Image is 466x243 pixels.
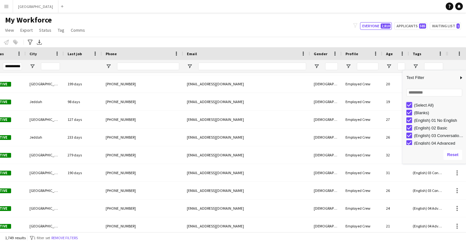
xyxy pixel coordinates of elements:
[187,63,193,69] button: Open Filter Menu
[102,128,183,146] div: [PHONE_NUMBER]
[430,22,461,30] button: Waiting list1
[64,75,102,93] div: 199 days
[183,146,310,164] div: [EMAIL_ADDRESS][DOMAIN_NAME]
[413,63,418,69] button: Open Filter Menu
[26,164,64,181] div: [GEOGRAPHIC_DATA]
[26,75,64,93] div: [GEOGRAPHIC_DATA]
[414,133,464,138] div: (English) 03 Conversational
[382,217,409,235] div: 21
[414,141,464,146] div: (English) 04 Advanced
[30,51,37,56] span: City
[342,75,382,93] div: Employed Crew
[183,217,310,235] div: [EMAIL_ADDRESS][DOMAIN_NAME]
[26,111,64,128] div: [GEOGRAPHIC_DATA]
[102,111,183,128] div: [PHONE_NUMBER]
[183,128,310,146] div: [EMAIL_ADDRESS][DOMAIN_NAME]
[419,23,426,29] span: 585
[409,200,447,217] div: (English) 04 Advanced, (Experience) 01 Newbies, (PPSS) 02 IP, (Role) 06 Tour Guide, (Role) 09 SUP...
[310,111,342,128] div: [DEMOGRAPHIC_DATA]
[39,27,51,33] span: Status
[26,93,64,110] div: Jeddah
[342,164,382,181] div: Employed Crew
[102,93,183,110] div: [PHONE_NUMBER]
[413,51,421,56] span: Tags
[5,27,14,33] span: View
[64,128,102,146] div: 233 days
[117,62,179,70] input: Phone Filter Input
[3,26,16,34] a: View
[414,110,464,115] div: (Blanks)
[325,62,338,70] input: Gender Filter Input
[102,146,183,164] div: [PHONE_NUMBER]
[183,164,310,181] div: [EMAIL_ADDRESS][DOMAIN_NAME]
[5,15,52,25] span: My Workforce
[342,200,382,217] div: Employed Crew
[26,217,64,235] div: [GEOGRAPHIC_DATA]
[345,51,358,56] span: Profile
[310,182,342,199] div: [DEMOGRAPHIC_DATA]
[34,235,50,240] span: 1 filter set
[386,63,392,69] button: Open Filter Menu
[30,63,35,69] button: Open Filter Menu
[310,200,342,217] div: [DEMOGRAPHIC_DATA]
[357,62,378,70] input: Profile Filter Input
[382,200,409,217] div: 24
[382,93,409,110] div: 19
[342,128,382,146] div: Employed Crew
[102,75,183,93] div: [PHONE_NUMBER]
[36,38,43,46] app-action-btn: Export XLSX
[386,51,393,56] span: Age
[314,63,319,69] button: Open Filter Menu
[382,182,409,199] div: 26
[360,22,392,30] button: Everyone2,810
[414,118,464,123] div: (English) 01 No English
[382,146,409,164] div: 32
[64,146,102,164] div: 279 days
[382,111,409,128] div: 27
[310,146,342,164] div: [DEMOGRAPHIC_DATA]
[310,128,342,146] div: [DEMOGRAPHIC_DATA]
[50,234,79,241] button: Remove filters
[183,200,310,217] div: [EMAIL_ADDRESS][DOMAIN_NAME]
[183,111,310,128] div: [EMAIL_ADDRESS][DOMAIN_NAME]
[456,23,460,29] span: 1
[102,200,183,217] div: [PHONE_NUMBER]
[102,182,183,199] div: [PHONE_NUMBER]
[187,51,197,56] span: Email
[183,93,310,110] div: [EMAIL_ADDRESS][DOMAIN_NAME]
[106,63,111,69] button: Open Filter Menu
[342,111,382,128] div: Employed Crew
[13,0,58,13] button: [GEOGRAPHIC_DATA]
[403,70,466,164] div: Column Filter
[26,200,64,217] div: [GEOGRAPHIC_DATA]
[345,63,351,69] button: Open Filter Menu
[58,27,64,33] span: Tag
[64,111,102,128] div: 127 days
[26,128,64,146] div: Jeddah
[403,72,458,83] span: Text Filter
[310,217,342,235] div: [DEMOGRAPHIC_DATA]
[310,93,342,110] div: [DEMOGRAPHIC_DATA]
[409,164,447,181] div: (English) 03 Conversational, (Experience) 02 Experienced, (PPSS) 02 IP, (Role) 03 Premium [PERSON...
[382,75,409,93] div: 20
[397,62,405,70] input: Age Filter Input
[342,217,382,235] div: Employed Crew
[55,26,67,34] a: Tag
[106,51,117,56] span: Phone
[342,182,382,199] div: Employed Crew
[409,217,447,235] div: (English) 04 Advanced, (Experience) 01 Newbies, (PPSS) 02 IP, (Role) 06 Tour Guide
[409,182,447,199] div: (English) 03 Conversational, (Experience) 01 Newbies, (PPSS) 02 IP, (Role) 03 Premium [PERSON_NAME]
[381,23,391,29] span: 2,810
[183,75,310,93] div: [EMAIL_ADDRESS][DOMAIN_NAME]
[342,93,382,110] div: Employed Crew
[68,51,82,56] span: Last job
[198,62,306,70] input: Email Filter Input
[424,62,443,70] input: Tags Filter Input
[443,150,462,160] button: Reset
[310,164,342,181] div: [DEMOGRAPHIC_DATA]
[394,22,427,30] button: Applicants585
[18,26,35,34] a: Export
[64,164,102,181] div: 190 days
[26,182,64,199] div: [GEOGRAPHIC_DATA]
[102,217,183,235] div: [PHONE_NUMBER]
